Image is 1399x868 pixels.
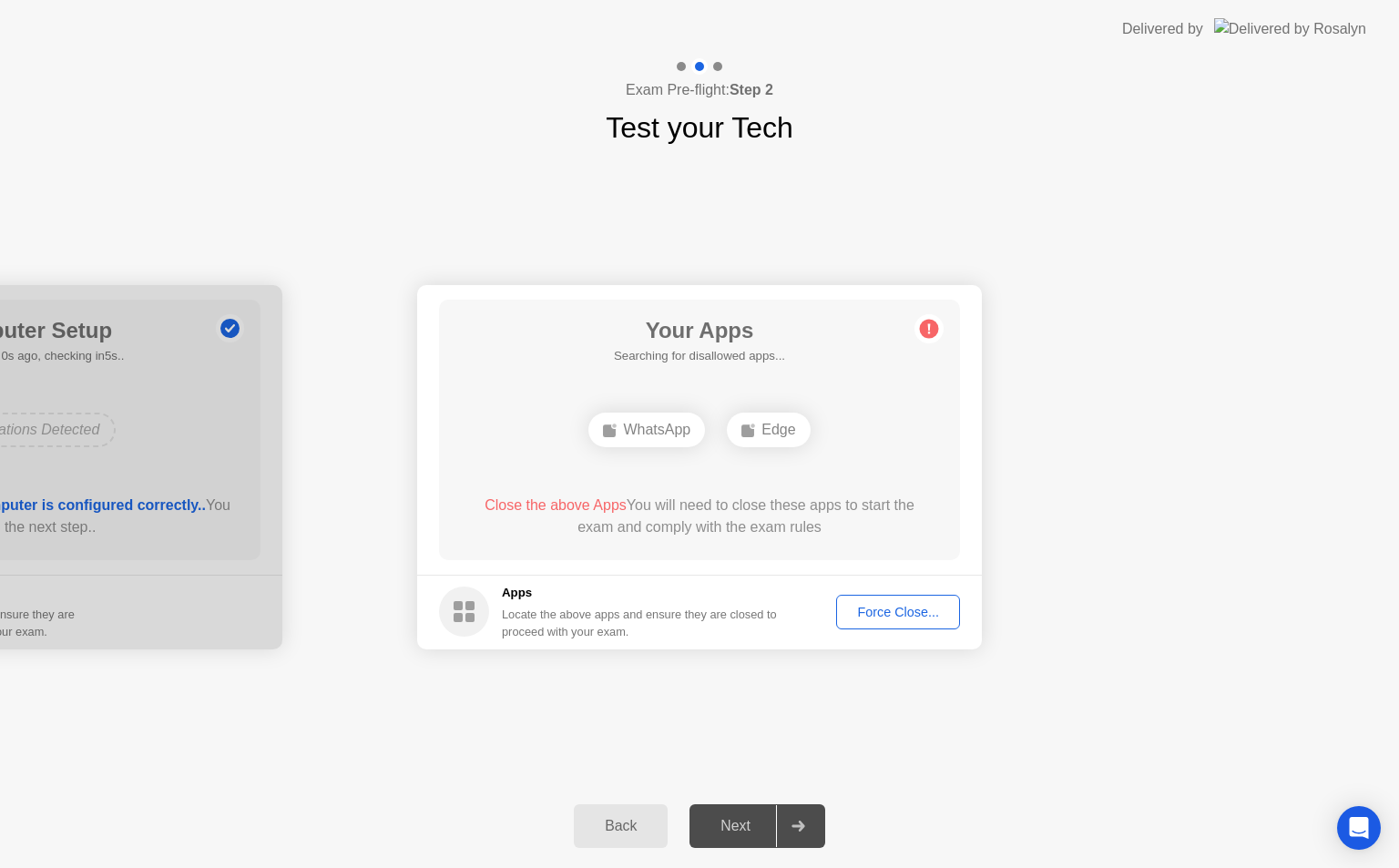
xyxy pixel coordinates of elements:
[1122,18,1203,40] div: Delivered by
[689,804,825,848] button: Next
[842,605,954,619] div: Force Close...
[502,584,778,602] h5: Apps
[614,347,785,365] h5: Searching for disallowed apps...
[1214,18,1366,39] img: Delivered by Rosalyn
[727,413,810,447] div: Edge
[614,314,785,347] h1: Your Apps
[836,595,960,629] button: Force Close...
[579,818,662,834] div: Back
[730,82,773,97] b: Step 2
[695,818,776,834] div: Next
[574,804,668,848] button: Back
[502,606,778,640] div: Locate the above apps and ensure they are closed to proceed with your exam.
[626,79,773,101] h4: Exam Pre-flight:
[588,413,705,447] div: WhatsApp
[606,106,793,149] h1: Test your Tech
[465,495,934,538] div: You will need to close these apps to start the exam and comply with the exam rules
[1337,806,1381,850] div: Open Intercom Messenger
[485,497,627,513] span: Close the above Apps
